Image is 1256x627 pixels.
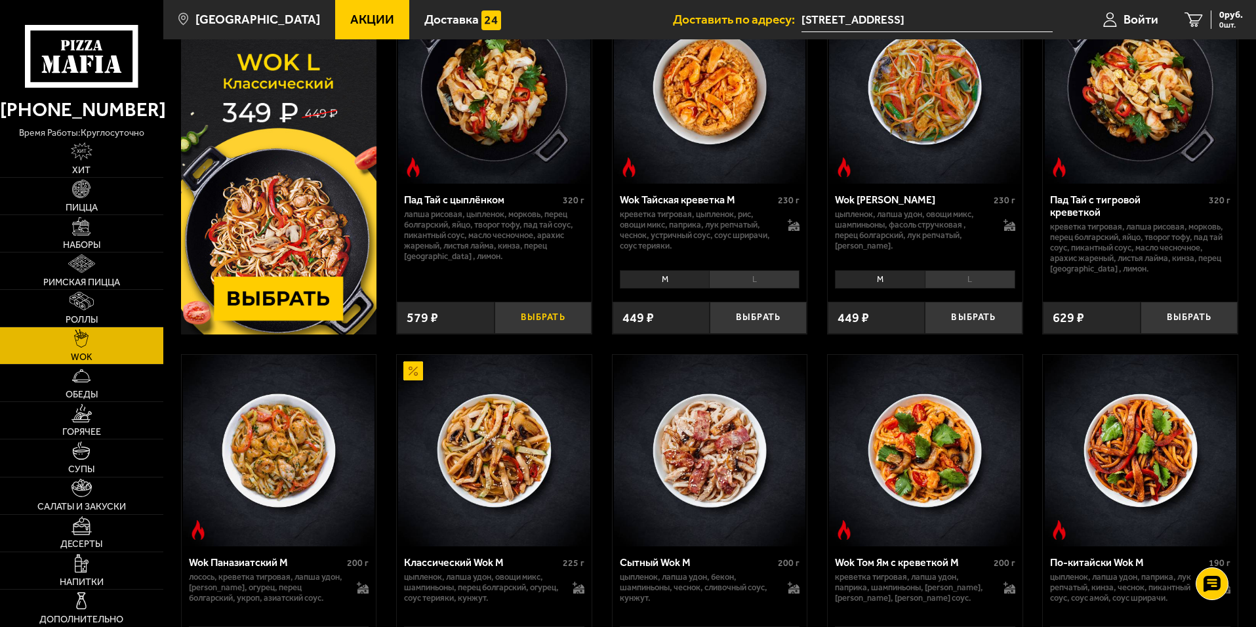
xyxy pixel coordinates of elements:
div: По-китайски Wok M [1050,556,1205,569]
img: Острое блюдо [619,157,639,177]
span: 230 г [778,195,800,206]
div: Пад Тай с цыплёнком [404,193,559,206]
span: Доставка [424,13,479,26]
span: Дополнительно [39,615,123,624]
span: 200 г [778,557,800,569]
span: [GEOGRAPHIC_DATA] [195,13,320,26]
span: 200 г [994,557,1015,569]
span: Войти [1124,13,1158,26]
img: По-китайски Wok M [1045,355,1236,546]
div: Wok Том Ям с креветкой M [835,556,990,569]
div: Wok Тайская креветка M [620,193,775,206]
a: Острое блюдоWok Паназиатский M [182,355,376,546]
li: M [835,270,925,289]
span: Салаты и закуски [37,502,126,512]
div: Классический Wok M [404,556,559,569]
span: 579 ₽ [407,312,438,325]
div: Wok [PERSON_NAME] [835,193,990,206]
p: цыпленок, лапша удон, паприка, лук репчатый, кинза, чеснок, пикантный соус, соус Амой, соус шрирачи. [1050,572,1205,603]
img: Острое блюдо [403,157,423,177]
p: креветка тигровая, цыпленок, рис, овощи микс, паприка, лук репчатый, чеснок, устричный соус, соус... [620,209,775,251]
p: лосось, креветка тигровая, лапша удон, [PERSON_NAME], огурец, перец болгарский, укроп, азиатский ... [189,572,344,603]
span: 449 ₽ [838,312,869,325]
span: Десерты [60,540,102,549]
img: Wok Том Ям с креветкой M [829,355,1021,546]
button: Выбрать [1141,302,1238,334]
p: креветка тигровая, лапша рисовая, морковь, перец болгарский, яйцо, творог тофу, пад тай соус, пик... [1050,222,1230,274]
a: Острое блюдоПо-китайски Wok M [1043,355,1238,546]
div: Сытный Wok M [620,556,775,569]
p: цыпленок, лапша удон, овощи микс, шампиньоны, перец болгарский, огурец, соус терияки, кунжут. [404,572,559,603]
span: Обеды [66,390,98,399]
a: АкционныйКлассический Wok M [397,355,592,546]
span: Акции [350,13,394,26]
span: Хит [72,166,91,175]
img: 15daf4d41897b9f0e9f617042186c801.svg [481,10,501,30]
span: 320 г [1209,195,1230,206]
span: Супы [68,465,94,474]
span: 200 г [347,557,369,569]
p: лапша рисовая, цыпленок, морковь, перец болгарский, яйцо, творог тофу, пад тай соус, пикантный со... [404,209,584,262]
li: L [709,270,800,289]
span: Наборы [63,241,100,250]
p: цыпленок, лапша удон, бекон, шампиньоны, чеснок, сливочный соус, кунжут. [620,572,775,603]
span: 320 г [563,195,584,206]
div: Wok Паназиатский M [189,556,344,569]
span: Доставить по адресу: [673,13,801,26]
span: 449 ₽ [622,312,654,325]
span: 0 шт. [1219,21,1243,29]
span: 230 г [994,195,1015,206]
span: Римская пицца [43,278,120,287]
span: 0 руб. [1219,10,1243,20]
img: Акционный [403,361,423,381]
img: Острое блюдо [1049,520,1069,540]
input: Ваш адрес доставки [801,8,1053,32]
li: M [620,270,710,289]
button: Выбрать [925,302,1022,334]
span: 629 ₽ [1053,312,1084,325]
img: Острое блюдо [188,520,208,540]
p: цыпленок, лапша удон, овощи микс, шампиньоны, фасоль стручковая , перец болгарский, лук репчатый,... [835,209,990,251]
span: 225 г [563,557,584,569]
img: Острое блюдо [834,520,854,540]
span: Напитки [60,578,104,587]
button: Выбрать [495,302,592,334]
img: Острое блюдо [1049,157,1069,177]
span: Роллы [66,315,98,325]
span: улица Передовиков, 29к2, подъезд 2 [801,8,1053,32]
img: Сытный Wok M [614,355,805,546]
div: Пад Тай с тигровой креветкой [1050,193,1205,218]
span: Горячее [62,428,101,437]
img: Wok Паназиатский M [183,355,375,546]
a: Острое блюдоWok Том Ям с креветкой M [828,355,1023,546]
a: Сытный Wok M [613,355,807,546]
img: Классический Wok M [398,355,590,546]
button: Выбрать [710,302,807,334]
span: 190 г [1209,557,1230,569]
p: креветка тигровая, лапша удон, паприка, шампиньоны, [PERSON_NAME], [PERSON_NAME], [PERSON_NAME] с... [835,572,990,603]
li: L [925,270,1015,289]
img: Острое блюдо [834,157,854,177]
span: WOK [71,353,92,362]
span: Пицца [66,203,98,212]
